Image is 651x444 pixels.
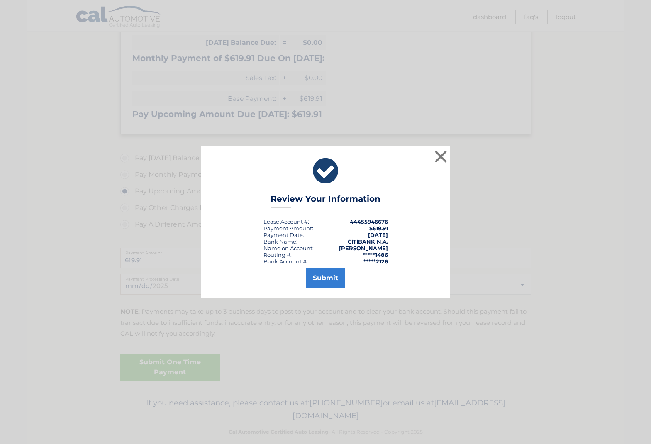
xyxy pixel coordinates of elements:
div: Bank Account #: [263,258,308,265]
strong: CITIBANK N.A. [348,238,388,245]
h3: Review Your Information [271,194,380,208]
div: Name on Account: [263,245,314,251]
span: $619.91 [369,225,388,232]
strong: 44455946676 [350,218,388,225]
div: : [263,232,304,238]
span: Payment Date [263,232,303,238]
strong: [PERSON_NAME] [339,245,388,251]
span: [DATE] [368,232,388,238]
div: Routing #: [263,251,292,258]
button: Submit [306,268,345,288]
button: × [433,148,449,165]
div: Lease Account #: [263,218,309,225]
div: Payment Amount: [263,225,313,232]
div: Bank Name: [263,238,297,245]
